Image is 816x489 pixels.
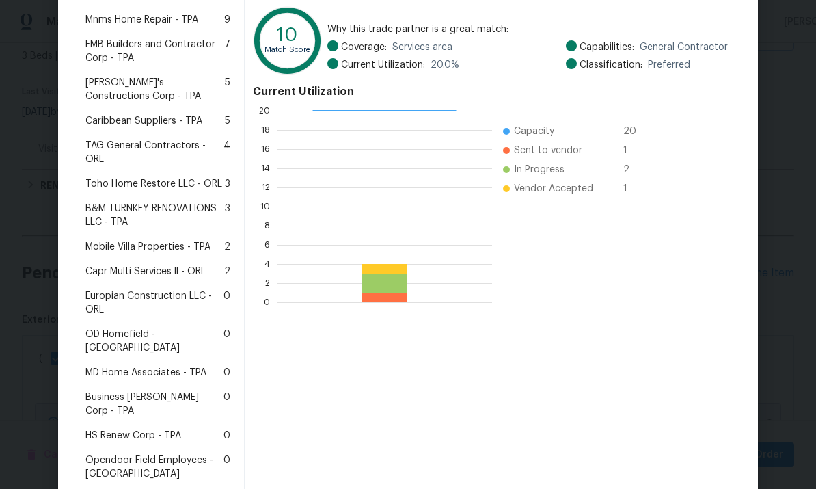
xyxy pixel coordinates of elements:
[264,298,270,306] text: 0
[341,40,387,54] span: Coverage:
[85,328,223,355] span: OD Homefield - [GEOGRAPHIC_DATA]
[514,163,565,176] span: In Progress
[85,240,210,254] span: Mobile Villa Properties - TPA
[223,391,230,418] span: 0
[580,58,642,72] span: Classification:
[225,202,230,229] span: 3
[85,13,198,27] span: Mnms Home Repair - TPA
[225,114,230,128] span: 5
[392,40,452,54] span: Services area
[85,453,223,481] span: Opendoor Field Employees - [GEOGRAPHIC_DATA]
[253,85,728,98] h4: Current Utilization
[85,177,222,191] span: Toho Home Restore LLC - ORL
[223,366,230,380] span: 0
[264,222,270,230] text: 8
[85,76,225,103] span: [PERSON_NAME]'s Constructions Corp - TPA
[623,144,645,157] span: 1
[224,265,230,278] span: 2
[514,124,554,138] span: Capacity
[262,183,270,191] text: 12
[224,13,230,27] span: 9
[223,429,230,442] span: 0
[264,241,270,249] text: 6
[623,163,645,176] span: 2
[640,40,728,54] span: General Contractor
[261,126,270,134] text: 18
[514,144,582,157] span: Sent to vendor
[580,40,634,54] span: Capabilities:
[225,177,230,191] span: 3
[85,202,225,229] span: B&M TURNKEY RENOVATIONS LLC - TPA
[223,453,230,481] span: 0
[223,289,230,317] span: 0
[85,289,223,317] span: Europian Construction LLC - ORL
[431,58,459,72] span: 20.0 %
[85,265,206,278] span: Capr Multi Services ll - ORL
[85,391,223,418] span: Business [PERSON_NAME] Corp - TPA
[223,328,230,355] span: 0
[265,279,270,287] text: 2
[261,145,270,153] text: 16
[85,38,224,65] span: EMB Builders and Contractor Corp - TPA
[259,107,270,115] text: 20
[648,58,690,72] span: Preferred
[264,260,270,268] text: 4
[85,139,223,166] span: TAG General Contractors - ORL
[85,366,206,380] span: MD Home Associates - TPA
[341,58,425,72] span: Current Utilization:
[277,25,298,44] text: 10
[224,38,230,65] span: 7
[85,429,181,442] span: HS Renew Corp - TPA
[225,76,230,103] span: 5
[224,240,230,254] span: 2
[223,139,230,166] span: 4
[623,124,645,138] span: 20
[85,114,202,128] span: Caribbean Suppliers - TPA
[514,182,593,196] span: Vendor Accepted
[264,46,310,53] text: Match Score
[327,23,728,36] span: Why this trade partner is a great match:
[261,164,270,172] text: 14
[623,182,645,196] span: 1
[260,202,270,211] text: 10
